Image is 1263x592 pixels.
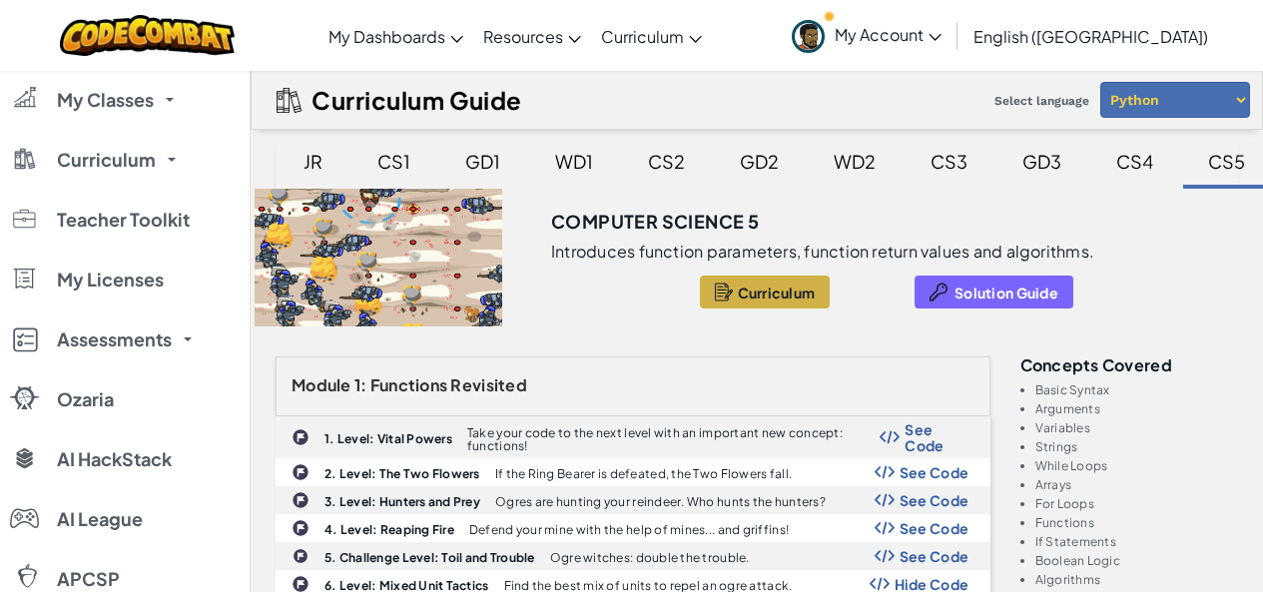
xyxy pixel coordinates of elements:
[900,520,969,536] span: See Code
[328,26,445,47] span: My Dashboards
[954,285,1058,300] span: Solution Guide
[277,88,302,113] img: IconCurriculumGuide.svg
[357,138,430,185] div: CS1
[467,426,880,452] p: Take your code to the next level with an important new concept: functions!
[905,421,968,453] span: See Code
[57,390,114,408] span: Ozaria
[551,207,759,237] h3: Computer Science 5
[495,467,792,480] p: If the Ring Bearer is defeated, the Two Flowers fall.
[973,26,1208,47] span: English ([GEOGRAPHIC_DATA])
[324,550,535,565] b: 5. Challenge Level: Toil and Trouble
[1035,573,1239,586] li: Algorithms
[875,493,895,507] img: Show Code Logo
[276,542,990,570] a: 5. Challenge Level: Toil and Trouble Ogre witches: double the trouble. Show Code Logo See Code
[292,491,310,509] img: IconChallengeLevel.svg
[1035,402,1239,415] li: Arguments
[601,26,684,47] span: Curriculum
[469,523,789,536] p: Defend your mine with the help of mines... and griffins!
[284,138,342,185] div: JR
[1035,497,1239,510] li: For Loops
[1035,535,1239,548] li: If Statements
[1035,421,1239,434] li: Variables
[1035,516,1239,529] li: Functions
[875,465,895,479] img: Show Code Logo
[57,151,156,169] span: Curriculum
[483,26,563,47] span: Resources
[1096,138,1173,185] div: CS4
[292,463,310,481] img: IconChallengeLevel.svg
[1035,478,1239,491] li: Arrays
[324,431,452,446] b: 1. Level: Vital Powers
[1020,356,1239,373] h3: Concepts covered
[814,138,896,185] div: WD2
[276,458,990,486] a: 2. Level: The Two Flowers If the Ring Bearer is defeated, the Two Flowers fall. Show Code Logo Se...
[57,91,154,109] span: My Classes
[354,374,367,395] span: 1:
[591,9,712,63] a: Curriculum
[1035,440,1239,453] li: Strings
[504,579,793,592] p: Find the best mix of units to repel an ogre attack.
[915,276,1073,308] button: Solution Guide
[495,495,826,508] p: Ogres are hunting your reindeer. Who hunts the hunters?
[782,4,951,67] a: My Account
[292,519,310,537] img: IconChallengeLevel.svg
[963,9,1218,63] a: English ([GEOGRAPHIC_DATA])
[875,521,895,535] img: Show Code Logo
[324,494,480,509] b: 3. Level: Hunters and Prey
[370,374,527,395] span: Functions Revisited
[312,86,522,114] h2: Curriculum Guide
[628,138,705,185] div: CS2
[550,551,750,564] p: Ogre witches: double the trouble.
[986,86,1097,116] span: Select language
[835,24,942,45] span: My Account
[60,15,235,56] img: CodeCombat logo
[473,9,591,63] a: Resources
[57,271,164,289] span: My Licenses
[900,548,969,564] span: See Code
[738,285,816,300] span: Curriculum
[551,242,1094,262] p: Introduces function parameters, function return values and algorithms.
[293,548,309,564] img: IconChallengeLevel.svg
[875,549,895,563] img: Show Code Logo
[57,510,143,528] span: AI League
[276,416,990,458] a: 1. Level: Vital Powers Take your code to the next level with an important new concept: functions!...
[535,138,613,185] div: WD1
[276,514,990,542] a: 4. Level: Reaping Fire Defend your mine with the help of mines... and griffins! Show Code Logo Se...
[292,428,310,446] img: IconChallengeLevel.svg
[792,20,825,53] img: avatar
[292,374,351,395] span: Module
[1035,383,1239,396] li: Basic Syntax
[57,450,172,468] span: AI HackStack
[324,466,480,481] b: 2. Level: The Two Flowers
[720,138,799,185] div: GD2
[57,330,172,348] span: Assessments
[445,138,520,185] div: GD1
[1035,459,1239,472] li: While Loops
[895,576,969,592] span: Hide Code
[900,492,969,508] span: See Code
[870,577,890,591] img: Show Code Logo
[318,9,473,63] a: My Dashboards
[700,276,831,308] button: Curriculum
[1002,138,1081,185] div: GD3
[900,464,969,480] span: See Code
[57,211,190,229] span: Teacher Toolkit
[324,522,454,537] b: 4. Level: Reaping Fire
[911,138,987,185] div: CS3
[1035,554,1239,567] li: Boolean Logic
[276,486,990,514] a: 3. Level: Hunters and Prey Ogres are hunting your reindeer. Who hunts the hunters? Show Code Logo...
[880,430,900,444] img: Show Code Logo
